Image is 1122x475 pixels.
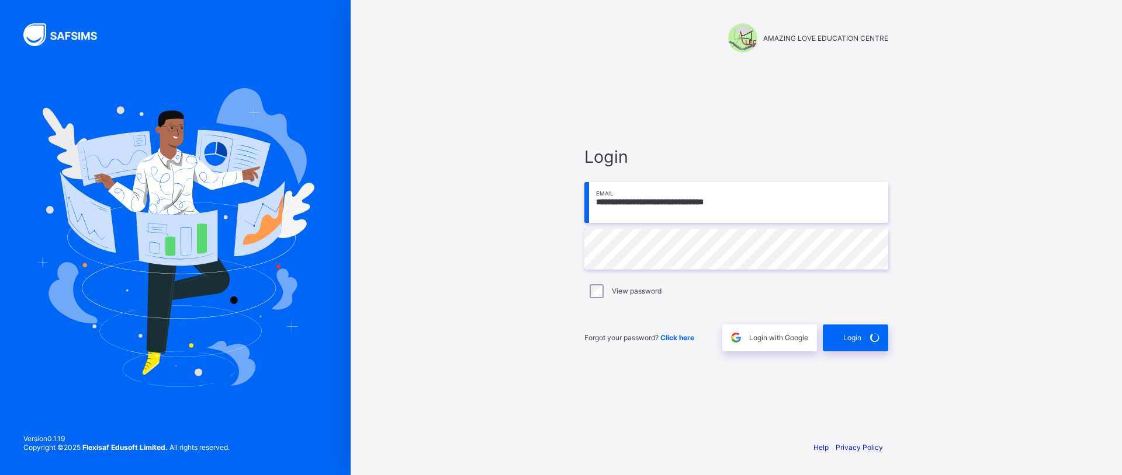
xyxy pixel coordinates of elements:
[584,333,694,342] span: Forgot your password?
[36,88,314,387] img: Hero Image
[23,434,230,443] span: Version 0.1.19
[660,333,694,342] a: Click here
[23,443,230,452] span: Copyright © 2025 All rights reserved.
[23,23,111,46] img: SAFSIMS Logo
[749,333,808,342] span: Login with Google
[584,146,888,167] span: Login
[729,331,743,344] img: google.396cfc9801f0270233282035f929180a.svg
[82,443,168,452] strong: Flexisaf Edusoft Limited.
[763,34,888,43] span: AMAZING LOVE EDUCATION CENTRE
[843,333,861,342] span: Login
[813,443,829,452] a: Help
[612,287,662,295] label: View password
[836,443,883,452] a: Privacy Policy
